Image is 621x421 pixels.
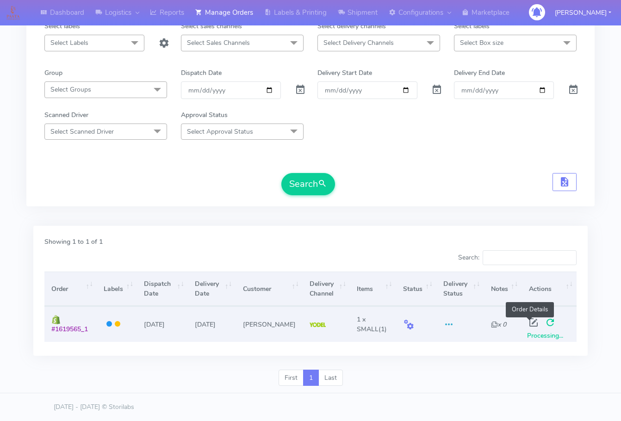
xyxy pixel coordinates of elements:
[44,21,80,31] label: Select labels
[303,272,350,306] th: Delivery Channel: activate to sort column ascending
[137,272,188,306] th: Dispatch Date: activate to sort column ascending
[181,68,222,78] label: Dispatch Date
[236,306,303,341] td: [PERSON_NAME]
[310,322,326,327] img: Yodel
[137,306,188,341] td: [DATE]
[454,68,505,78] label: Delivery End Date
[44,237,103,247] label: Showing 1 to 1 of 1
[236,272,303,306] th: Customer: activate to sort column ascending
[323,38,394,47] span: Select Delivery Channels
[181,110,228,120] label: Approval Status
[51,325,88,334] span: #1619565_1
[350,272,396,306] th: Items: activate to sort column ascending
[44,110,88,120] label: Scanned Driver
[357,315,387,334] span: (1)
[396,272,436,306] th: Status: activate to sort column ascending
[181,21,242,31] label: Select sales channels
[522,272,577,306] th: Actions: activate to sort column ascending
[548,3,618,22] button: [PERSON_NAME]
[50,85,91,94] span: Select Groups
[484,272,522,306] th: Notes: activate to sort column ascending
[357,315,379,334] span: 1 x SMALL
[317,21,386,31] label: Select delivery channels
[458,250,577,265] label: Search:
[454,21,490,31] label: Select labels
[50,38,88,47] span: Select Labels
[187,127,253,136] span: Select Approval Status
[44,272,97,306] th: Order: activate to sort column ascending
[188,306,236,341] td: [DATE]
[188,272,236,306] th: Delivery Date: activate to sort column ascending
[436,272,484,306] th: Delivery Status: activate to sort column ascending
[460,38,503,47] span: Select Box size
[281,173,335,195] button: Search
[317,68,372,78] label: Delivery Start Date
[44,68,62,78] label: Group
[491,320,506,329] i: x 0
[51,315,61,324] img: shopify.png
[483,250,577,265] input: Search:
[97,272,137,306] th: Labels: activate to sort column ascending
[527,331,563,340] span: Processing...
[303,370,319,386] a: 1
[187,38,250,47] span: Select Sales Channels
[50,127,114,136] span: Select Scanned Driver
